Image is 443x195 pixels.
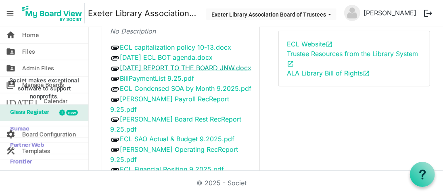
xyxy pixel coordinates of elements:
img: My Board View Logo [20,3,85,23]
span: attachment [110,95,120,105]
a: ECL Condensed SOA by Month 9.2025.pdf [120,84,251,92]
span: attachment [110,165,120,175]
button: logout [420,5,437,22]
span: attachment [110,43,120,52]
a: [PERSON_NAME] Board Rest RecReport 9.25.pdf [110,115,241,134]
span: Admin Files [22,60,54,76]
a: ECL Websiteopen_in_new [287,40,333,48]
a: [DATE] ECL BOT agenda.docx [120,53,213,61]
span: open_in_new [287,60,294,67]
a: ECL SAO Actual & Budget 9.2025.pdf [120,135,234,143]
span: Partner Web [6,138,44,154]
a: [PERSON_NAME] Operating RecReport 9.25.pdf [110,145,238,164]
p: No Description [110,26,251,36]
span: Home [22,27,39,43]
span: attachment [110,74,120,84]
span: attachment [110,64,120,73]
span: open_in_new [363,70,370,77]
button: Exeter Library Association Board of Trustees dropdownbutton [206,8,336,20]
span: attachment [110,53,120,63]
a: Trustee Resources from the Library Systemopen_in_new [287,50,418,67]
span: home [6,27,16,43]
span: attachment [110,84,120,94]
span: attachment [110,145,120,155]
a: [PERSON_NAME] Payroll RecReport 9.25.pdf [110,95,229,113]
span: attachment [110,135,120,145]
a: [PERSON_NAME] [360,5,420,21]
img: no-profile-picture.svg [344,5,360,21]
a: ECL Financial Position 9.2025.pdf [120,165,224,173]
span: Files [22,44,35,60]
span: Societ makes exceptional software to support nonprofits. [4,76,85,101]
a: BillPaymentList 9.25.pdf [120,74,194,82]
a: Exeter Library Association Board of Trustees [88,5,198,21]
a: [DATE] REPORT TO THE BOARD JNW.docx [120,64,251,72]
span: Glass Register [6,105,49,121]
a: My Board View Logo [20,3,88,23]
span: Sumac [6,121,29,137]
a: ECL capitalization policy 10-13.docx [120,43,231,51]
span: menu [2,6,18,21]
div: new [66,110,78,115]
a: © 2025 - Societ [196,179,247,187]
span: attachment [110,115,120,124]
span: folder_shared [6,60,16,76]
span: Frontier [6,154,32,170]
a: ALA Library Bill of Rightsopen_in_new [287,69,370,77]
span: open_in_new [326,41,333,48]
span: folder_shared [6,44,16,60]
